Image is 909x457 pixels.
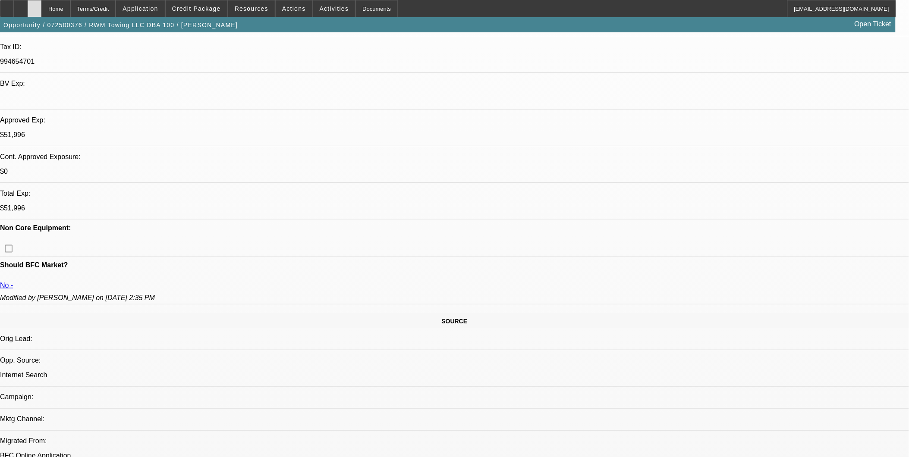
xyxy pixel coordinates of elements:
button: Application [116,0,164,17]
span: Credit Package [172,5,221,12]
span: Resources [235,5,268,12]
a: Open Ticket [851,17,895,31]
button: Credit Package [166,0,227,17]
span: Actions [282,5,306,12]
button: Activities [313,0,355,17]
button: Actions [276,0,312,17]
span: SOURCE [442,318,468,325]
span: Application [123,5,158,12]
span: Activities [320,5,349,12]
span: Opportunity / 072500376 / RWM Towing LLC DBA 100 / [PERSON_NAME] [3,22,238,28]
button: Resources [228,0,275,17]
